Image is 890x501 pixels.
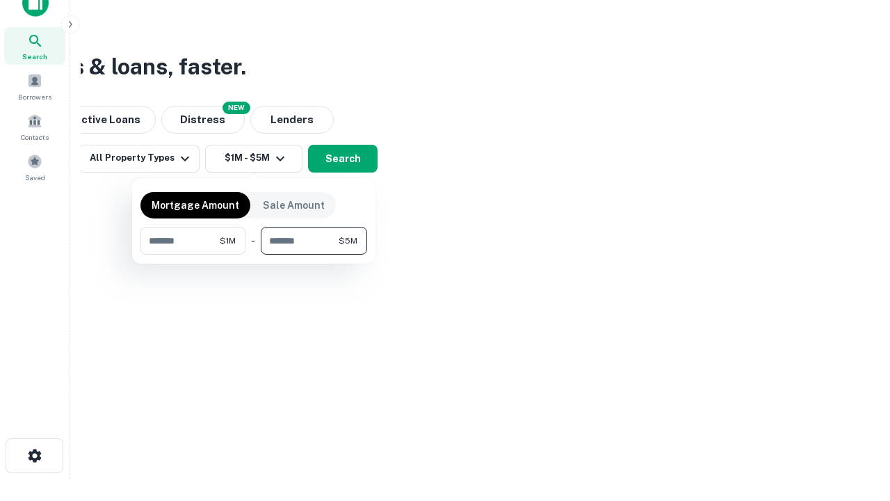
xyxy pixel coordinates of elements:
[251,227,255,255] div: -
[152,198,239,213] p: Mortgage Amount
[820,390,890,456] iframe: Chat Widget
[220,234,236,247] span: $1M
[263,198,325,213] p: Sale Amount
[339,234,357,247] span: $5M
